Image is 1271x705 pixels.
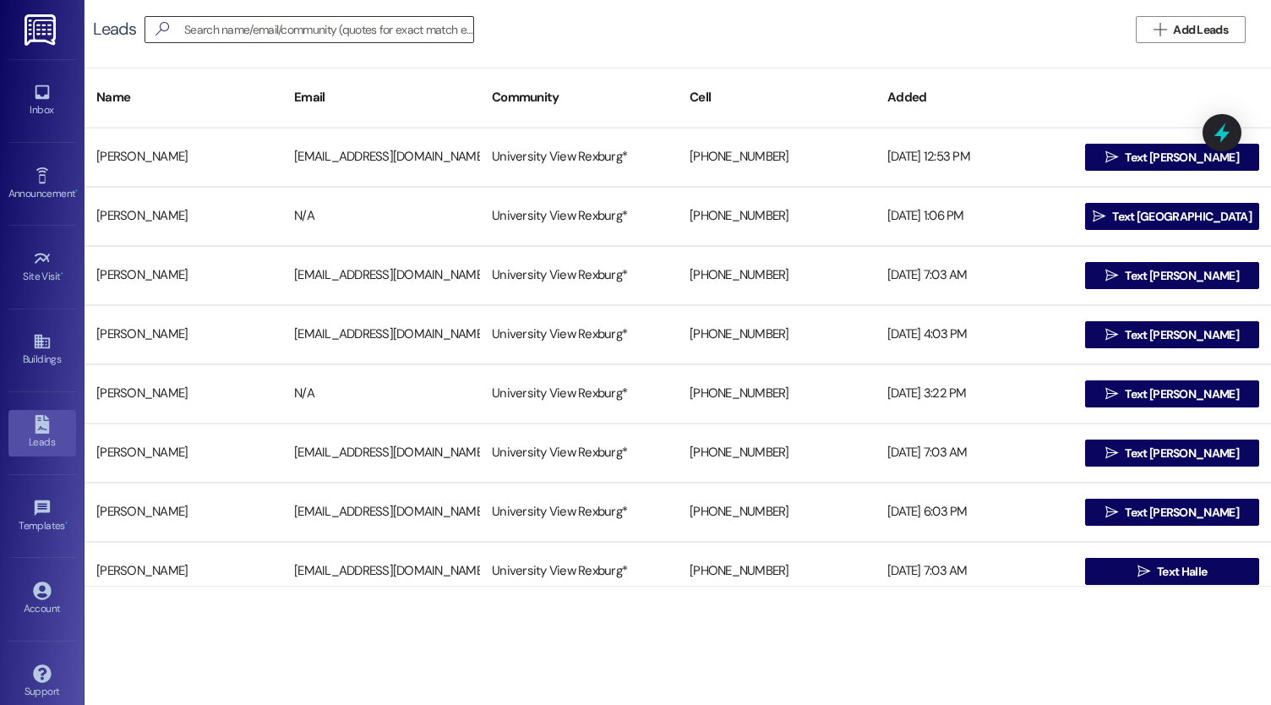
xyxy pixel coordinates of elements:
[65,517,68,529] span: •
[25,14,59,46] img: ResiDesk Logo
[282,436,480,470] div: [EMAIL_ADDRESS][DOMAIN_NAME]
[1105,328,1118,342] i: 
[480,555,678,588] div: University View Rexburg*
[282,318,480,352] div: [EMAIL_ADDRESS][DOMAIN_NAME]
[678,436,876,470] div: [PHONE_NUMBER]
[678,555,876,588] div: [PHONE_NUMBER]
[8,577,76,622] a: Account
[480,318,678,352] div: University View Rexburg*
[282,199,480,233] div: N/A
[1105,506,1118,519] i: 
[678,495,876,529] div: [PHONE_NUMBER]
[184,18,473,41] input: Search name/email/community (quotes for exact match e.g. "John Smith")
[149,20,176,38] i: 
[8,659,76,705] a: Support
[282,259,480,292] div: [EMAIL_ADDRESS][DOMAIN_NAME]
[1085,144,1259,171] button: Text [PERSON_NAME]
[85,140,282,174] div: [PERSON_NAME]
[480,259,678,292] div: University View Rexburg*
[1137,565,1150,578] i: 
[85,318,282,352] div: [PERSON_NAME]
[480,140,678,174] div: University View Rexburg*
[480,77,678,118] div: Community
[480,436,678,470] div: University View Rexburg*
[1105,387,1118,401] i: 
[1125,504,1238,522] span: Text [PERSON_NAME]
[1112,208,1252,226] span: Text [GEOGRAPHIC_DATA]
[282,77,480,118] div: Email
[1085,321,1259,348] button: Text [PERSON_NAME]
[85,377,282,411] div: [PERSON_NAME]
[876,555,1073,588] div: [DATE] 7:03 AM
[678,318,876,352] div: [PHONE_NUMBER]
[876,318,1073,352] div: [DATE] 4:03 PM
[8,327,76,373] a: Buildings
[876,495,1073,529] div: [DATE] 6:03 PM
[876,77,1073,118] div: Added
[1085,440,1259,467] button: Text [PERSON_NAME]
[876,259,1073,292] div: [DATE] 7:03 AM
[678,140,876,174] div: [PHONE_NUMBER]
[8,410,76,456] a: Leads
[678,259,876,292] div: [PHONE_NUMBER]
[1125,267,1238,285] span: Text [PERSON_NAME]
[1085,380,1259,407] button: Text [PERSON_NAME]
[85,199,282,233] div: [PERSON_NAME]
[678,199,876,233] div: [PHONE_NUMBER]
[85,436,282,470] div: [PERSON_NAME]
[1173,21,1228,39] span: Add Leads
[678,377,876,411] div: [PHONE_NUMBER]
[1105,446,1118,460] i: 
[1125,149,1238,167] span: Text [PERSON_NAME]
[85,259,282,292] div: [PERSON_NAME]
[876,436,1073,470] div: [DATE] 7:03 AM
[678,77,876,118] div: Cell
[1154,23,1166,36] i: 
[8,244,76,290] a: Site Visit •
[1105,269,1118,282] i: 
[85,495,282,529] div: [PERSON_NAME]
[1085,558,1259,585] button: Text Halle
[8,78,76,123] a: Inbox
[282,140,480,174] div: [EMAIL_ADDRESS][DOMAIN_NAME]
[75,185,78,197] span: •
[1136,16,1246,43] button: Add Leads
[1093,210,1105,223] i: 
[1157,563,1207,581] span: Text Halle
[85,77,282,118] div: Name
[1085,262,1259,289] button: Text [PERSON_NAME]
[480,495,678,529] div: University View Rexburg*
[876,199,1073,233] div: [DATE] 1:06 PM
[876,377,1073,411] div: [DATE] 3:22 PM
[1125,326,1238,344] span: Text [PERSON_NAME]
[282,377,480,411] div: N/A
[282,495,480,529] div: [EMAIL_ADDRESS][DOMAIN_NAME]
[1085,499,1259,526] button: Text [PERSON_NAME]
[1085,203,1259,230] button: Text [GEOGRAPHIC_DATA]
[93,20,136,38] div: Leads
[282,555,480,588] div: [EMAIL_ADDRESS][DOMAIN_NAME]
[1125,445,1238,462] span: Text [PERSON_NAME]
[1125,385,1238,403] span: Text [PERSON_NAME]
[480,377,678,411] div: University View Rexburg*
[85,555,282,588] div: [PERSON_NAME]
[480,199,678,233] div: University View Rexburg*
[8,494,76,539] a: Templates •
[61,268,63,280] span: •
[876,140,1073,174] div: [DATE] 12:53 PM
[1105,150,1118,164] i: 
